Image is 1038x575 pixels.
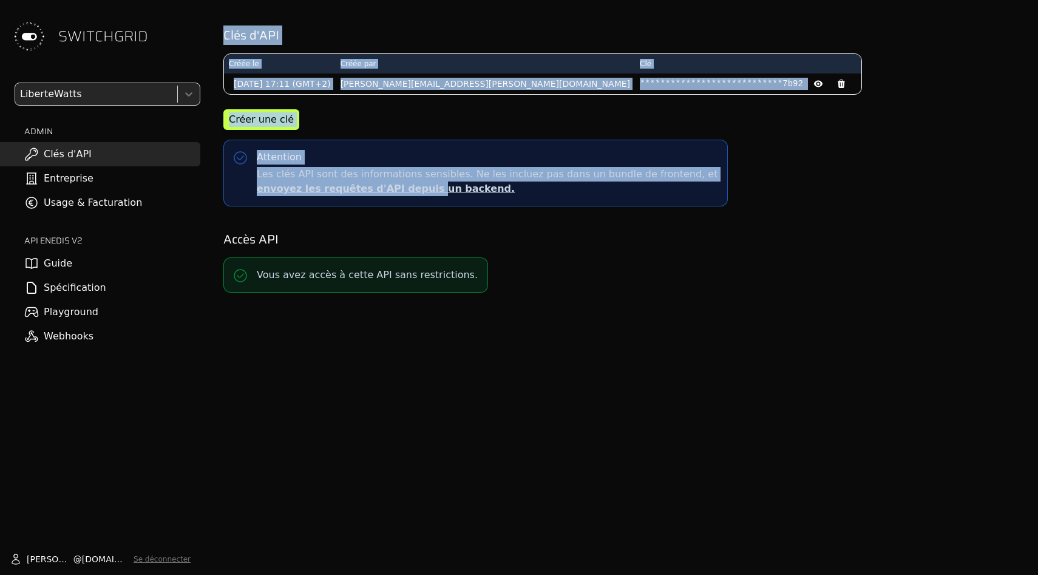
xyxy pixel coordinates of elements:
[229,112,294,127] div: Créer une clé
[134,554,191,564] button: Se déconnecter
[257,167,717,196] span: Les clés API sont des informations sensibles. Ne les incluez pas dans un bundle de frontend, et
[73,553,82,565] span: @
[27,553,73,565] span: [PERSON_NAME]
[224,54,336,73] th: Créée le
[24,125,200,137] h2: ADMIN
[10,17,49,56] img: Switchgrid Logo
[223,231,1021,248] h2: Accès API
[223,109,299,130] button: Créer une clé
[223,27,1021,44] h2: Clés d'API
[257,268,478,282] p: Vous avez accès à cette API sans restrictions.
[336,54,635,73] th: Créée par
[257,150,302,165] div: Attention
[257,182,717,196] p: envoyez les requêtes d'API depuis un backend.
[336,73,635,94] td: [PERSON_NAME][EMAIL_ADDRESS][PERSON_NAME][DOMAIN_NAME]
[635,54,861,73] th: Clé
[224,73,336,94] td: [DATE] 17:11 (GMT+2)
[58,27,148,46] span: SWITCHGRID
[24,234,200,247] h2: API ENEDIS v2
[82,553,129,565] span: [DOMAIN_NAME]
